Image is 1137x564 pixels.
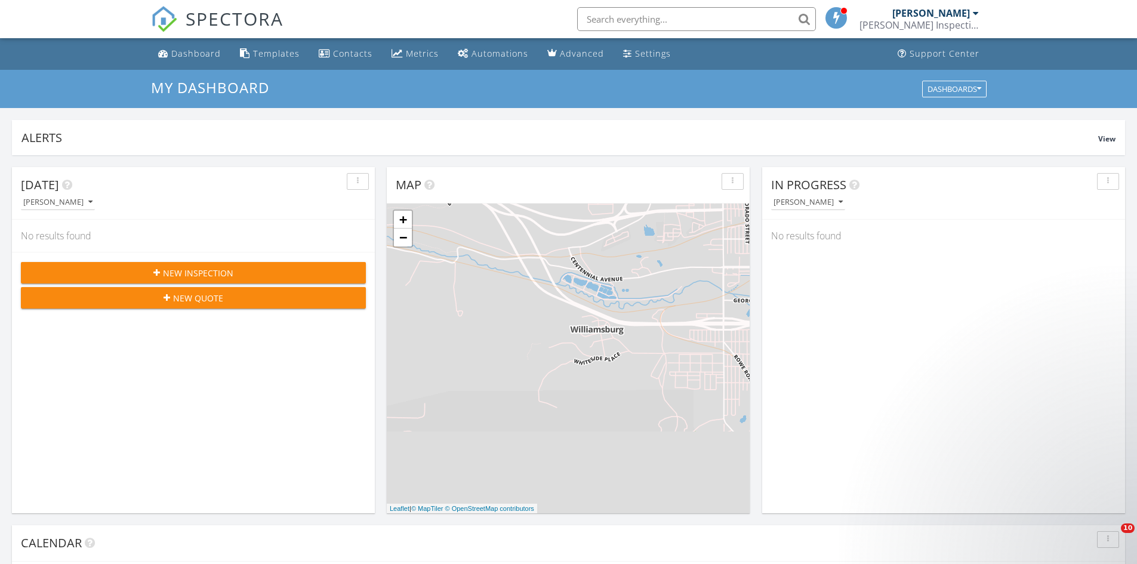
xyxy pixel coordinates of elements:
div: | [387,504,537,514]
a: Automations (Basic) [453,43,533,65]
span: Calendar [21,535,82,551]
button: New Quote [21,287,366,309]
a: Settings [618,43,676,65]
img: The Best Home Inspection Software - Spectora [151,6,177,32]
span: New Inspection [163,267,233,279]
div: Metrics [406,48,439,59]
div: Contacts [333,48,372,59]
span: New Quote [173,292,223,304]
div: No results found [12,220,375,252]
button: Dashboards [922,81,987,97]
span: View [1098,134,1116,144]
a: Contacts [314,43,377,65]
a: Leaflet [390,505,409,512]
a: SPECTORA [151,16,284,41]
div: Templates [253,48,300,59]
a: © OpenStreetMap contributors [445,505,534,512]
iframe: Intercom live chat [1096,523,1125,552]
div: Settings [635,48,671,59]
a: Templates [235,43,304,65]
a: Dashboard [153,43,226,65]
div: Support Center [910,48,979,59]
div: Automations [472,48,528,59]
div: No results found [762,220,1125,252]
div: [PERSON_NAME] [23,198,93,207]
span: [DATE] [21,177,59,193]
input: Search everything... [577,7,816,31]
span: 10 [1121,523,1135,533]
div: Dashboard [171,48,221,59]
a: Metrics [387,43,443,65]
span: Map [396,177,421,193]
a: © MapTiler [411,505,443,512]
div: Moore Inspections LLC [859,19,979,31]
div: Advanced [560,48,604,59]
button: [PERSON_NAME] [771,195,845,211]
a: Zoom in [394,211,412,229]
div: [PERSON_NAME] [774,198,843,207]
span: My Dashboard [151,78,269,97]
a: Zoom out [394,229,412,246]
div: Dashboards [928,85,981,93]
div: [PERSON_NAME] [892,7,970,19]
a: Support Center [893,43,984,65]
div: Alerts [21,130,1098,146]
span: In Progress [771,177,846,193]
a: Advanced [543,43,609,65]
button: New Inspection [21,262,366,283]
button: [PERSON_NAME] [21,195,95,211]
span: SPECTORA [186,6,284,31]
